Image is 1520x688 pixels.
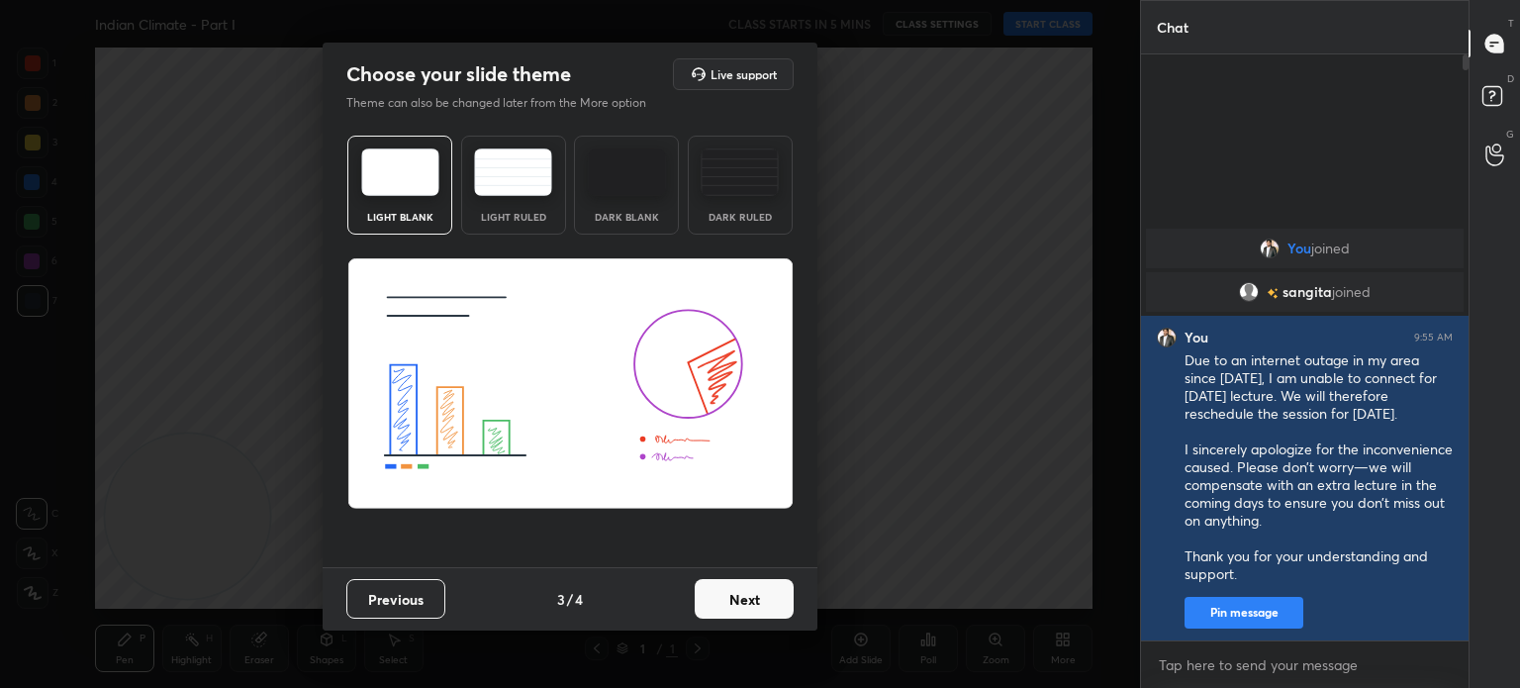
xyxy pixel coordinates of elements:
[1507,71,1514,86] p: D
[1332,284,1371,300] span: joined
[701,148,779,196] img: darkRuledTheme.de295e13.svg
[1239,282,1259,302] img: default.png
[575,589,583,610] h4: 4
[1185,597,1303,629] button: Pin message
[1185,329,1208,346] h6: You
[1506,127,1514,142] p: G
[711,68,777,80] h5: Live support
[701,212,780,222] div: Dark Ruled
[346,61,571,87] h2: Choose your slide theme
[347,258,794,510] img: lightThemeBanner.fbc32fad.svg
[1267,288,1279,299] img: no-rating-badge.077c3623.svg
[1260,239,1280,258] img: fbb3c24a9d964a2d9832b95166ca1330.jpg
[361,148,439,196] img: lightTheme.e5ed3b09.svg
[1508,16,1514,31] p: T
[695,579,794,619] button: Next
[1141,225,1469,640] div: grid
[1287,241,1311,256] span: You
[474,212,553,222] div: Light Ruled
[1414,332,1453,344] div: 9:55 AM
[1282,284,1332,300] span: sangita
[567,589,573,610] h4: /
[1311,241,1350,256] span: joined
[587,212,666,222] div: Dark Blank
[557,589,565,610] h4: 3
[346,579,445,619] button: Previous
[474,148,552,196] img: lightRuledTheme.5fabf969.svg
[360,212,439,222] div: Light Blank
[1185,351,1453,585] div: Due to an internet outage in my area since [DATE], I am unable to connect for [DATE] lecture. We ...
[346,94,667,112] p: Theme can also be changed later from the More option
[588,148,666,196] img: darkTheme.f0cc69e5.svg
[1157,328,1177,347] img: fbb3c24a9d964a2d9832b95166ca1330.jpg
[1141,1,1204,53] p: Chat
